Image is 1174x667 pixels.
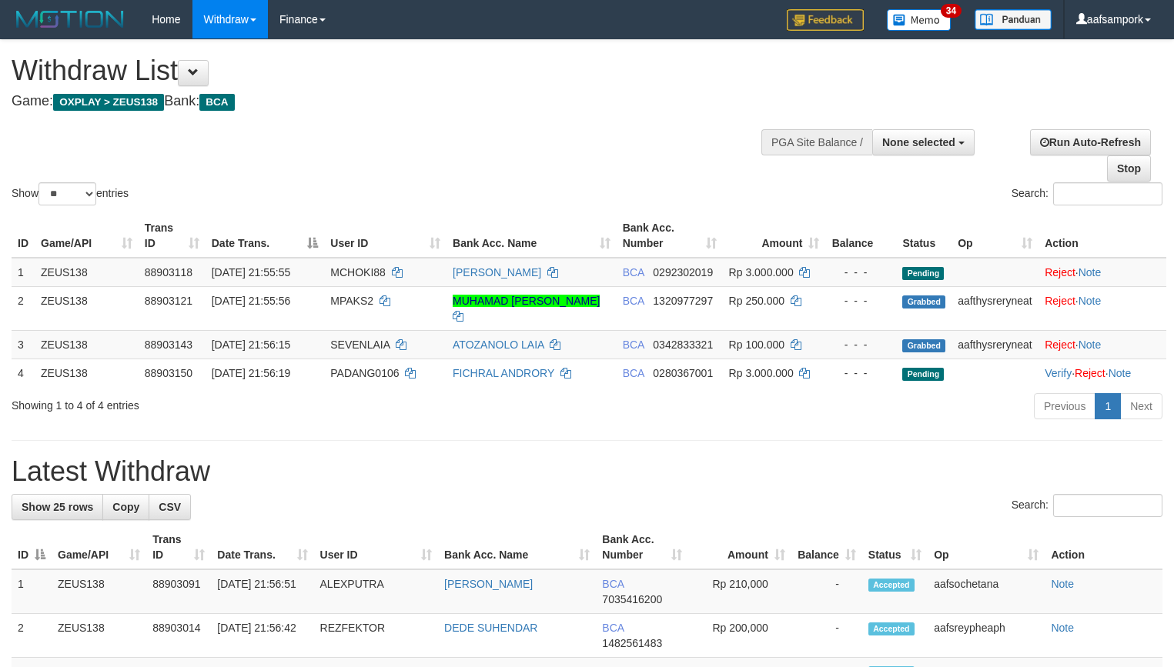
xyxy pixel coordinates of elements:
[617,214,723,258] th: Bank Acc. Number: activate to sort column ascending
[791,614,862,658] td: -
[1107,155,1151,182] a: Stop
[1034,393,1095,419] a: Previous
[145,367,192,379] span: 88903150
[1053,182,1162,205] input: Search:
[825,214,896,258] th: Balance
[212,295,290,307] span: [DATE] 21:55:56
[602,622,624,634] span: BCA
[35,359,139,387] td: ZEUS138
[729,266,794,278] span: Rp 3.000.000
[330,339,390,351] span: SEVENLAIA
[1039,359,1166,387] td: · ·
[22,501,93,513] span: Show 25 rows
[831,365,890,381] div: - - -
[438,525,596,569] th: Bank Acc. Name: activate to sort column ascending
[139,214,206,258] th: Trans ID: activate to sort column ascending
[1075,367,1105,379] a: Reject
[602,593,662,605] span: Copy 7035416200 to clipboard
[1079,295,1102,307] a: Note
[12,94,768,109] h4: Game: Bank:
[453,266,541,278] a: [PERSON_NAME]
[1045,525,1162,569] th: Action
[791,569,862,614] td: -
[623,367,644,379] span: BCA
[831,265,890,280] div: - - -
[35,258,139,287] td: ZEUS138
[447,214,617,258] th: Bank Acc. Name: activate to sort column ascending
[330,295,373,307] span: MPAKS2
[1045,367,1072,379] a: Verify
[902,267,944,280] span: Pending
[729,339,784,351] span: Rp 100.000
[868,579,915,592] span: Accepted
[53,94,164,111] span: OXPLAY > ZEUS138
[146,614,211,658] td: 88903014
[602,578,624,590] span: BCA
[623,266,644,278] span: BCA
[596,525,687,569] th: Bank Acc. Number: activate to sort column ascending
[212,266,290,278] span: [DATE] 21:55:55
[1051,622,1074,634] a: Note
[872,129,975,155] button: None selected
[314,525,439,569] th: User ID: activate to sort column ascending
[112,501,139,513] span: Copy
[1039,330,1166,359] td: ·
[444,578,533,590] a: [PERSON_NAME]
[330,367,399,379] span: PADANG0106
[149,494,191,520] a: CSV
[52,569,146,614] td: ZEUS138
[952,214,1039,258] th: Op: activate to sort column ascending
[35,214,139,258] th: Game/API: activate to sort column ascending
[12,614,52,658] td: 2
[791,525,862,569] th: Balance: activate to sort column ascending
[896,214,952,258] th: Status
[12,392,477,413] div: Showing 1 to 4 of 4 entries
[12,359,35,387] td: 4
[12,55,768,86] h1: Withdraw List
[52,614,146,658] td: ZEUS138
[602,637,662,649] span: Copy 1482561483 to clipboard
[831,337,890,352] div: - - -
[206,214,325,258] th: Date Trans.: activate to sort column descending
[212,339,290,351] span: [DATE] 21:56:15
[1079,339,1102,351] a: Note
[688,569,791,614] td: Rp 210,000
[1045,266,1075,278] a: Reject
[1012,494,1162,517] label: Search:
[444,622,537,634] a: DEDE SUHENDAR
[145,266,192,278] span: 88903118
[211,614,313,658] td: [DATE] 21:56:42
[159,501,181,513] span: CSV
[314,569,439,614] td: ALEXPUTRA
[145,295,192,307] span: 88903121
[902,368,944,381] span: Pending
[212,367,290,379] span: [DATE] 21:56:19
[199,94,234,111] span: BCA
[12,494,103,520] a: Show 25 rows
[1045,339,1075,351] a: Reject
[12,214,35,258] th: ID
[723,214,826,258] th: Amount: activate to sort column ascending
[324,214,447,258] th: User ID: activate to sort column ascending
[1051,578,1074,590] a: Note
[623,339,644,351] span: BCA
[653,367,713,379] span: Copy 0280367001 to clipboard
[688,525,791,569] th: Amount: activate to sort column ascending
[314,614,439,658] td: REZFEKTOR
[831,293,890,308] div: - - -
[12,258,35,287] td: 1
[623,295,644,307] span: BCA
[688,614,791,658] td: Rp 200,000
[12,8,129,31] img: MOTION_logo.png
[975,9,1052,30] img: panduan.png
[1053,494,1162,517] input: Search:
[868,622,915,635] span: Accepted
[102,494,149,520] a: Copy
[1079,266,1102,278] a: Note
[12,182,129,205] label: Show entries
[35,286,139,330] td: ZEUS138
[729,367,794,379] span: Rp 3.000.000
[653,266,713,278] span: Copy 0292302019 to clipboard
[1030,129,1151,155] a: Run Auto-Refresh
[12,569,52,614] td: 1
